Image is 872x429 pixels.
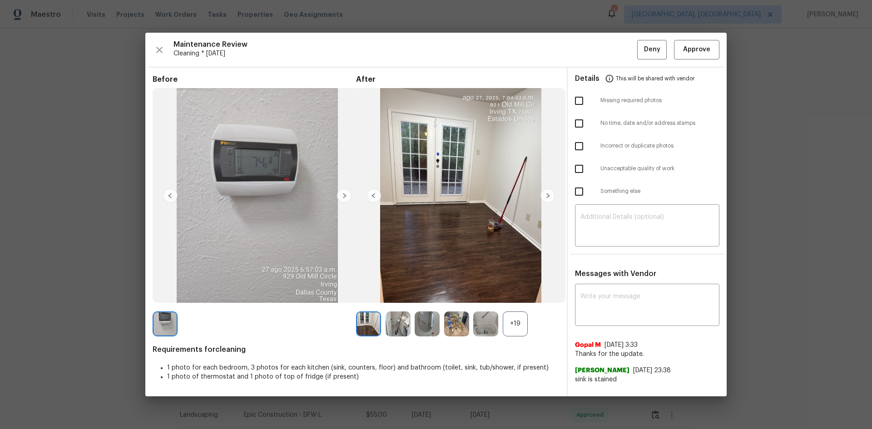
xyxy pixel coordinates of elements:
span: Gopal M [575,340,601,350]
span: Cleaning * [DATE] [173,49,637,58]
span: [PERSON_NAME] [575,366,629,375]
span: Messages with Vendor [575,270,656,277]
button: Deny [637,40,667,59]
div: Something else [568,180,727,203]
span: Something else [600,187,719,195]
img: right-chevron-button-url [337,188,352,203]
span: Deny [644,44,660,55]
span: [DATE] 3:33 [604,342,638,348]
span: Thanks for the update. [575,350,719,359]
span: [DATE] 23:38 [633,367,671,374]
span: sink is stained [575,375,719,384]
span: Before [153,75,356,84]
span: Missing required photos [600,97,719,104]
img: right-chevron-button-url [540,188,555,203]
span: This will be shared with vendor [616,68,694,89]
span: Unacceptable quality of work [600,165,719,173]
li: 1 photo of thermostat and 1 photo of top of fridge (if present) [167,372,560,381]
img: left-chevron-button-url [163,188,178,203]
div: +19 [503,311,528,336]
button: Approve [674,40,719,59]
div: Unacceptable quality of work [568,158,727,180]
img: left-chevron-button-url [367,188,381,203]
div: Incorrect or duplicate photos [568,135,727,158]
span: Requirements for cleaning [153,345,560,354]
span: No time, date and/or address stamps [600,119,719,127]
div: No time, date and/or address stamps [568,112,727,135]
div: Missing required photos [568,89,727,112]
span: After [356,75,560,84]
li: 1 photo for each bedroom, 3 photos for each kitchen (sink, counters, floor) and bathroom (toilet,... [167,363,560,372]
span: Incorrect or duplicate photos [600,142,719,150]
span: Approve [683,44,710,55]
span: Maintenance Review [173,40,637,49]
span: Details [575,68,599,89]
